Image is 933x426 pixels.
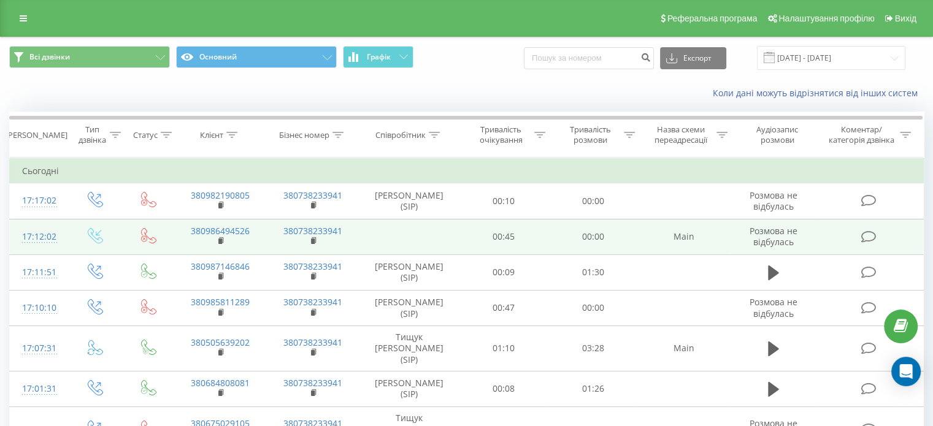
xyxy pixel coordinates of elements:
[459,183,548,219] td: 00:10
[22,225,55,249] div: 17:12:02
[559,124,621,145] div: Тривалість розмови
[750,189,797,212] span: Розмова не відбулась
[283,296,342,308] a: 380738233941
[459,290,548,325] td: 00:47
[891,357,921,386] div: Open Intercom Messenger
[191,377,250,389] a: 380684808081
[133,130,158,140] div: Статус
[660,47,726,69] button: Експорт
[191,261,250,272] a: 380987146846
[283,337,342,348] a: 380738233941
[6,130,67,140] div: [PERSON_NAME]
[825,124,897,145] div: Коментар/категорія дзвінка
[191,189,250,201] a: 380982190805
[22,261,55,284] div: 17:11:51
[191,337,250,348] a: 380505639202
[548,254,637,290] td: 01:30
[470,124,532,145] div: Тривалість очікування
[713,87,924,99] a: Коли дані можуть відрізнятися вiд інших систем
[77,124,106,145] div: Тип дзвінка
[22,189,55,213] div: 17:17:02
[649,124,713,145] div: Назва схеми переадресації
[524,47,654,69] input: Пошук за номером
[548,290,637,325] td: 00:00
[176,46,337,68] button: Основний
[359,254,459,290] td: [PERSON_NAME] (SIP)
[548,326,637,371] td: 03:28
[359,290,459,325] td: [PERSON_NAME] (SIP)
[459,254,548,290] td: 00:09
[778,13,874,23] span: Налаштування профілю
[283,261,342,272] a: 380738233941
[637,326,730,371] td: Main
[22,337,55,360] div: 17:07:31
[191,225,250,237] a: 380986494526
[279,130,329,140] div: Бізнес номер
[283,225,342,237] a: 380738233941
[459,326,548,371] td: 01:10
[548,371,637,406] td: 01:26
[283,189,342,201] a: 380738233941
[359,326,459,371] td: Тищук [PERSON_NAME] (SIP)
[22,377,55,401] div: 17:01:31
[367,53,391,61] span: Графік
[548,219,637,254] td: 00:00
[750,296,797,319] span: Розмова не відбулась
[895,13,916,23] span: Вихід
[359,371,459,406] td: [PERSON_NAME] (SIP)
[548,183,637,219] td: 00:00
[10,159,924,183] td: Сьогодні
[359,183,459,219] td: [PERSON_NAME] (SIP)
[459,371,548,406] td: 00:08
[742,124,813,145] div: Аудіозапис розмови
[637,219,730,254] td: Main
[9,46,170,68] button: Всі дзвінки
[667,13,758,23] span: Реферальна програма
[191,296,250,308] a: 380985811289
[343,46,413,68] button: Графік
[22,296,55,320] div: 17:10:10
[750,225,797,248] span: Розмова не відбулась
[200,130,223,140] div: Клієнт
[283,377,342,389] a: 380738233941
[29,52,70,62] span: Всі дзвінки
[375,130,426,140] div: Співробітник
[459,219,548,254] td: 00:45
